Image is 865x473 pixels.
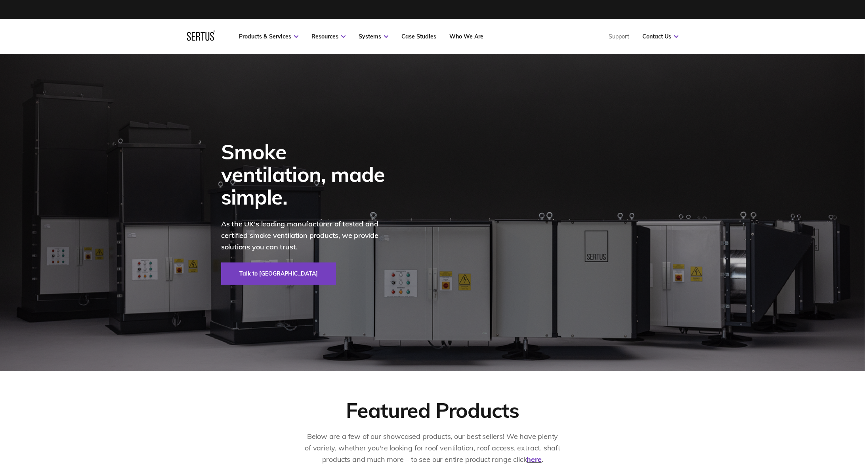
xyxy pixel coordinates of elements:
[304,431,561,465] p: Below are a few of our showcased products, our best sellers! We have plenty of variety, whether y...
[449,33,483,40] a: Who We Are
[221,140,395,209] div: Smoke ventilation, made simple.
[401,33,436,40] a: Case Studies
[642,33,678,40] a: Contact Us
[609,33,629,40] a: Support
[825,435,865,473] iframe: Chat Widget
[221,262,336,285] a: Talk to [GEOGRAPHIC_DATA]
[346,397,519,423] div: Featured Products
[311,33,346,40] a: Resources
[527,455,541,464] a: here
[221,218,395,253] p: As the UK's leading manufacturer of tested and certified smoke ventilation products, we provide s...
[239,33,298,40] a: Products & Services
[359,33,388,40] a: Systems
